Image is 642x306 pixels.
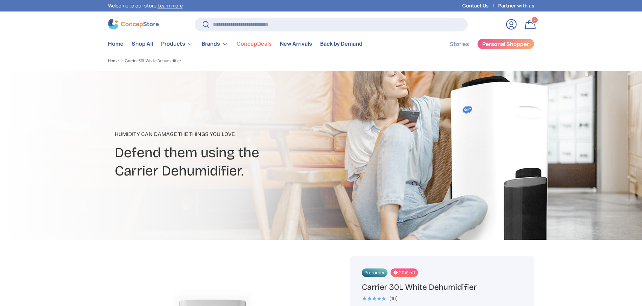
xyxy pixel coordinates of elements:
[108,37,362,51] nav: Primary
[108,58,334,64] nav: Breadcrumbs
[362,294,398,302] a: 5.0 out of 5.0 stars (10)
[362,282,522,292] h1: Carrier 30L White Dehumidifier
[237,37,272,50] a: ConcepDeals
[362,295,386,302] span: ★★★★★
[158,2,183,9] a: Learn more
[161,37,194,51] a: Products
[434,37,534,51] nav: Secondary
[462,2,498,9] a: Contact Us
[362,268,388,277] span: Pre-order
[389,296,398,301] div: (10)
[477,39,534,49] a: Personal Shopper
[108,2,183,9] p: Welcome to our store.
[108,37,124,50] a: Home
[533,17,536,22] span: 2
[125,59,181,63] a: Carrier 30L White Dehumidifier
[198,37,233,51] summary: Brands
[362,296,386,302] div: 5.0 out of 5.0 stars
[108,19,159,29] img: ConcepStore
[391,268,418,277] span: 20% off
[320,37,362,50] a: Back by Demand
[108,59,119,63] a: Home
[482,41,529,47] span: Personal Shopper
[115,144,375,180] h2: Defend them using the Carrier Dehumidifier.
[498,2,534,9] a: Partner with us
[202,37,228,51] a: Brands
[280,37,312,50] a: New Arrivals
[115,130,375,138] p: Humidity can damage the things you love.
[157,37,198,51] summary: Products
[450,38,469,51] a: Stories
[132,37,153,50] a: Shop All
